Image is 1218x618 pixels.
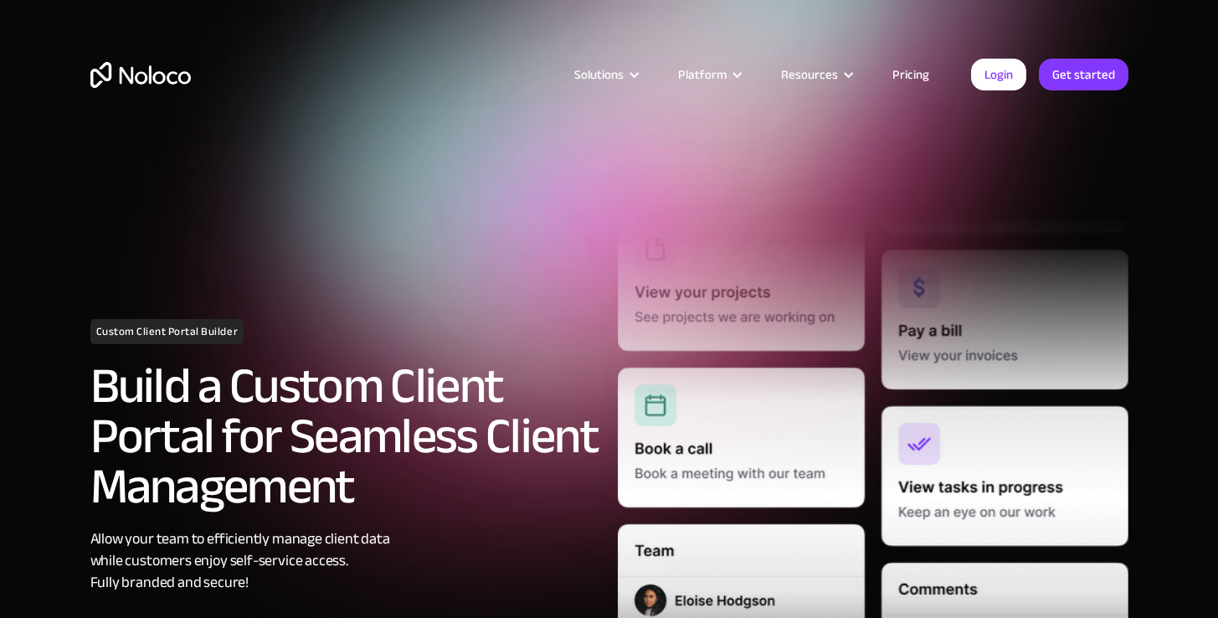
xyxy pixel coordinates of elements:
[90,528,601,594] div: Allow your team to efficiently manage client data while customers enjoy self-service access. Full...
[871,64,950,85] a: Pricing
[781,64,838,85] div: Resources
[90,319,244,344] h1: Custom Client Portal Builder
[90,361,601,512] h2: Build a Custom Client Portal for Seamless Client Management
[553,64,657,85] div: Solutions
[760,64,871,85] div: Resources
[574,64,624,85] div: Solutions
[971,59,1026,90] a: Login
[1039,59,1128,90] a: Get started
[657,64,760,85] div: Platform
[678,64,727,85] div: Platform
[90,62,191,88] a: home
